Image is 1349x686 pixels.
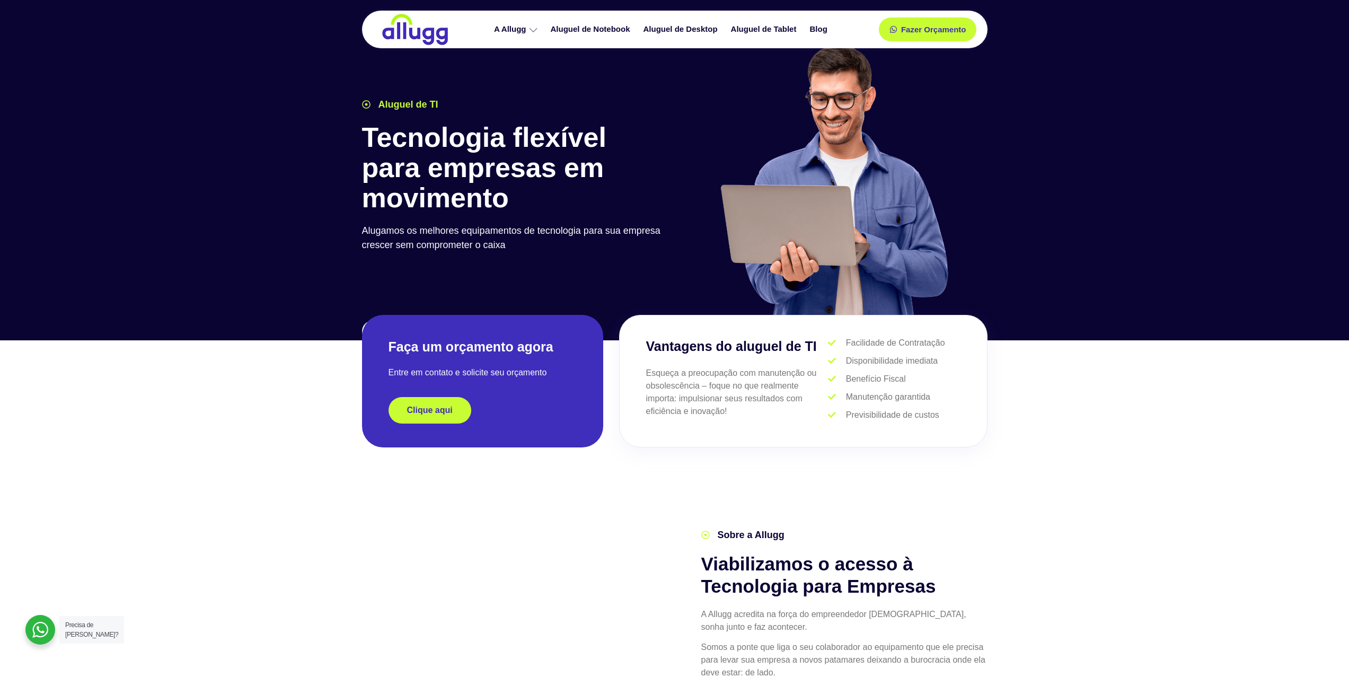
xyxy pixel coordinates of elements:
[726,20,805,39] a: Aluguel de Tablet
[843,391,930,403] span: Manutenção garantida
[701,608,987,634] p: A Allugg acredita na força do empreendedor [DEMOGRAPHIC_DATA], sonha junto e faz acontecer.
[1296,635,1349,686] iframe: Chat Widget
[389,397,471,424] a: Clique aqui
[804,20,835,39] a: Blog
[879,17,977,41] a: Fazer Orçamento
[638,20,726,39] a: Aluguel de Desktop
[381,13,449,46] img: locação de TI é Allugg
[701,553,987,597] h2: Viabilizamos o acesso à Tecnologia para Empresas
[376,98,438,112] span: Aluguel de TI
[362,224,669,252] p: Alugamos os melhores equipamentos de tecnologia para sua empresa crescer sem comprometer o caixa
[843,373,906,385] span: Benefício Fiscal
[389,338,577,356] h2: Faça um orçamento agora
[901,25,966,33] span: Fazer Orçamento
[65,621,118,638] span: Precisa de [PERSON_NAME]?
[389,366,577,379] p: Entre em contato e solicite seu orçamento
[843,337,945,349] span: Facilidade de Contratação
[701,641,987,679] p: Somos a ponte que liga o seu colaborador ao equipamento que ele precisa para levar sua empresa a ...
[715,528,784,542] span: Sobre a Allugg
[489,20,545,39] a: A Allugg
[843,409,939,421] span: Previsibilidade de custos
[407,406,453,415] span: Clique aqui
[646,337,828,357] h3: Vantagens do aluguel de TI
[843,355,938,367] span: Disponibilidade imediata
[717,45,950,315] img: aluguel de ti para startups
[362,122,669,214] h1: Tecnologia flexível para empresas em movimento
[646,367,828,418] p: Esqueça a preocupação com manutenção ou obsolescência – foque no que realmente importa: impulsion...
[545,20,638,39] a: Aluguel de Notebook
